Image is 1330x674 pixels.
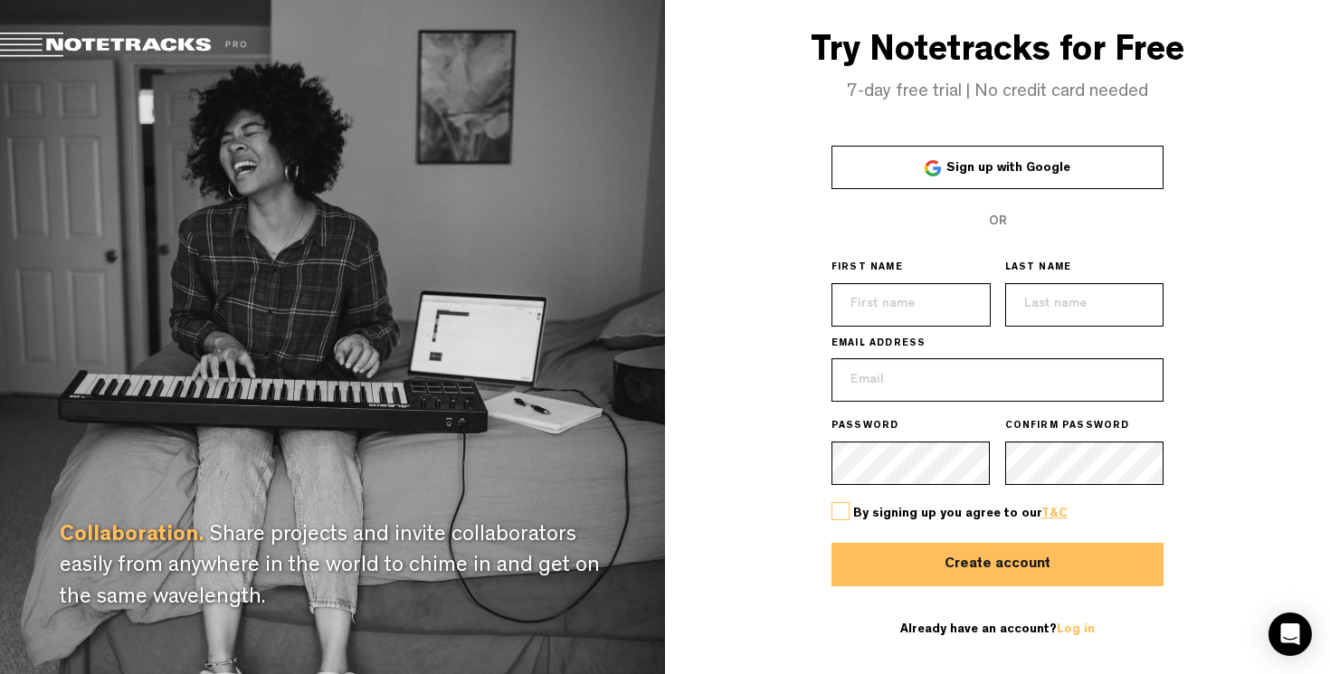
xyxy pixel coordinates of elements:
[831,337,926,352] span: EMAIL ADDRESS
[831,283,991,327] input: First name
[831,261,903,276] span: FIRST NAME
[665,82,1330,102] h4: 7-day free trial | No credit card needed
[831,420,899,434] span: PASSWORD
[60,526,600,610] span: Share projects and invite collaborators easily from anywhere in the world to chime in and get on ...
[831,543,1164,586] button: Create account
[900,623,1095,636] span: Already have an account?
[1005,283,1164,327] input: Last name
[1057,623,1095,636] a: Log in
[831,358,1164,402] input: Email
[946,162,1070,175] span: Sign up with Google
[60,526,204,547] span: Collaboration.
[1005,420,1130,434] span: CONFIRM PASSWORD
[853,508,1068,520] span: By signing up you agree to our
[1005,261,1072,276] span: LAST NAME
[665,33,1330,73] h3: Try Notetracks for Free
[1268,612,1312,656] div: Open Intercom Messenger
[989,215,1007,228] span: OR
[1041,508,1068,520] a: T&C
